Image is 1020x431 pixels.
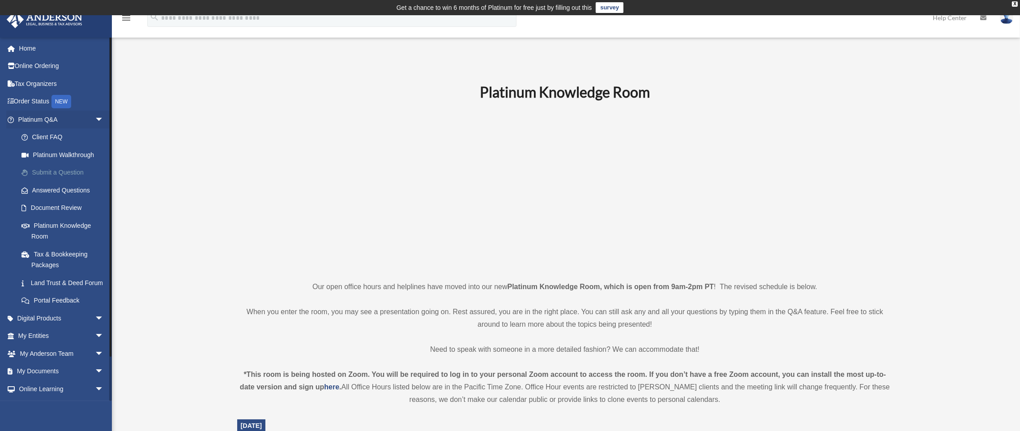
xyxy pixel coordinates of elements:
[13,181,117,199] a: Answered Questions
[95,398,113,416] span: arrow_drop_down
[237,368,893,406] div: All Office Hours listed below are in the Pacific Time Zone. Office Hour events are restricted to ...
[6,39,117,57] a: Home
[6,345,117,363] a: My Anderson Teamarrow_drop_down
[13,292,117,310] a: Portal Feedback
[4,11,85,28] img: Anderson Advisors Platinum Portal
[1012,1,1018,7] div: close
[13,199,117,217] a: Document Review
[241,422,262,429] span: [DATE]
[6,111,117,128] a: Platinum Q&Aarrow_drop_down
[95,380,113,398] span: arrow_drop_down
[480,83,650,101] b: Platinum Knowledge Room
[240,371,886,391] strong: *This room is being hosted on Zoom. You will be required to log in to your personal Zoom account ...
[95,363,113,381] span: arrow_drop_down
[6,398,117,416] a: Billingarrow_drop_down
[6,363,117,380] a: My Documentsarrow_drop_down
[6,57,117,75] a: Online Ordering
[13,245,117,274] a: Tax & Bookkeeping Packages
[237,306,893,331] p: When you enter the room, you may see a presentation going on. Rest assured, you are in the right ...
[324,383,339,391] a: here
[51,95,71,108] div: NEW
[95,327,113,346] span: arrow_drop_down
[13,274,117,292] a: Land Trust & Deed Forum
[397,2,592,13] div: Get a chance to win 6 months of Platinum for free just by filling out this
[95,111,113,129] span: arrow_drop_down
[13,164,117,182] a: Submit a Question
[149,12,159,22] i: search
[6,93,117,111] a: Order StatusNEW
[237,343,893,356] p: Need to speak with someone in a more detailed fashion? We can accommodate that!
[121,13,132,23] i: menu
[13,146,117,164] a: Platinum Walkthrough
[121,16,132,23] a: menu
[95,309,113,328] span: arrow_drop_down
[237,281,893,293] p: Our open office hours and helplines have moved into our new ! The revised schedule is below.
[6,380,117,398] a: Online Learningarrow_drop_down
[431,113,699,264] iframe: 231110_Toby_KnowledgeRoom
[6,309,117,327] a: Digital Productsarrow_drop_down
[596,2,623,13] a: survey
[508,283,714,290] strong: Platinum Knowledge Room, which is open from 9am-2pm PT
[13,217,113,245] a: Platinum Knowledge Room
[6,75,117,93] a: Tax Organizers
[1000,11,1013,24] img: User Pic
[13,128,117,146] a: Client FAQ
[6,327,117,345] a: My Entitiesarrow_drop_down
[95,345,113,363] span: arrow_drop_down
[339,383,341,391] strong: .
